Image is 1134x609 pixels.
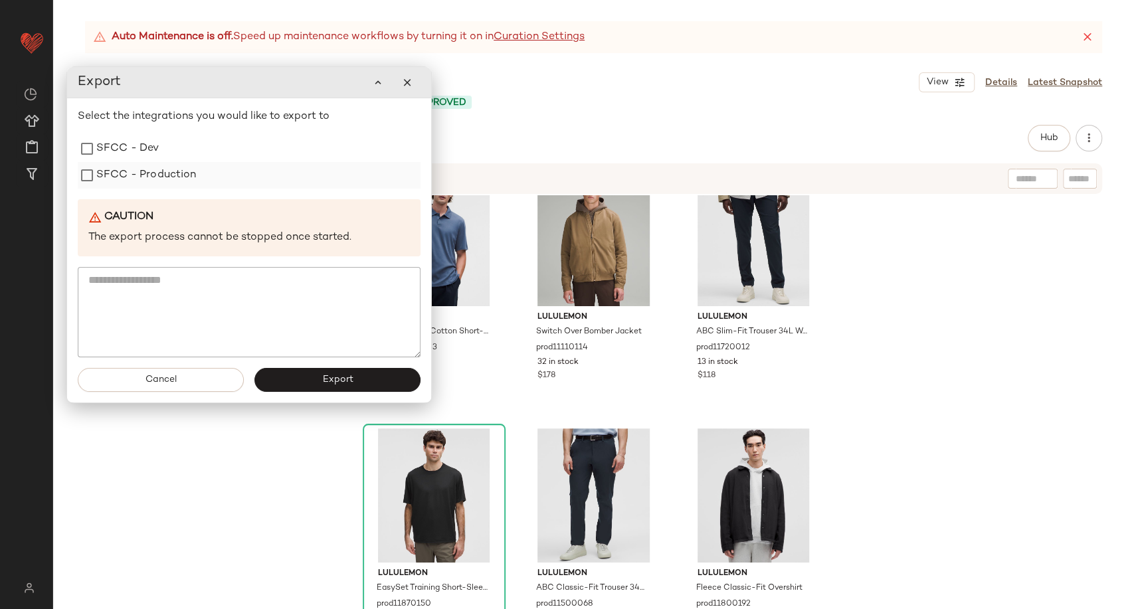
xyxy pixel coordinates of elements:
span: Organic Pima Cotton Short-Sleeve Polo Shirt [377,326,489,338]
span: lululemon [537,311,650,323]
img: svg%3e [24,88,37,101]
p: The export process cannot be stopped once started. [88,230,410,246]
p: Select the integrations you would like to export to [78,109,421,125]
a: Curation Settings [494,29,585,45]
span: prod11720012 [696,342,750,354]
strong: Auto Maintenance is off. [112,29,233,45]
span: Switch Over Bomber Jacket [536,326,642,338]
span: lululemon [378,568,490,580]
label: SFCC - Production [96,162,197,189]
span: Fleece Classic-Fit Overshirt [696,582,803,594]
span: $118 [698,370,715,382]
span: View [926,77,949,88]
img: LM3FKLS_0001_1 [367,428,501,563]
a: Latest Snapshot [1028,76,1102,90]
img: svg%3e [16,582,42,593]
span: Cancel [145,375,177,385]
img: LM3FGBS_0001_1 [687,428,820,563]
div: Speed up maintenance workflows by turning it on in [93,29,585,45]
button: View [919,72,975,92]
span: Hub [1040,133,1058,143]
span: $178 [537,370,555,382]
img: heart_red.DM2ytmEG.svg [19,29,45,56]
span: 32 in stock [537,357,579,369]
a: Details [985,76,1017,90]
button: Export [254,368,421,392]
b: Caution [104,210,153,225]
span: lululemon [378,311,490,323]
span: Export [322,375,353,385]
img: LM5AR3S_031382_1 [527,428,660,563]
span: 13 in stock [698,357,738,369]
button: Hub [1028,125,1070,151]
span: lululemon [698,311,810,323]
span: lululemon [537,568,650,580]
span: ABC Classic-Fit Trouser 34L Warpstreme [536,582,648,594]
span: lululemon [698,568,810,580]
span: EasySet Training Short-Sleeve Shirt [377,582,489,594]
button: Cancel [78,368,244,392]
span: ABC Slim-Fit Trouser 34L WovenAir [696,326,808,338]
span: prod11110114 [536,342,588,354]
label: SFCC - Dev [96,135,159,162]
